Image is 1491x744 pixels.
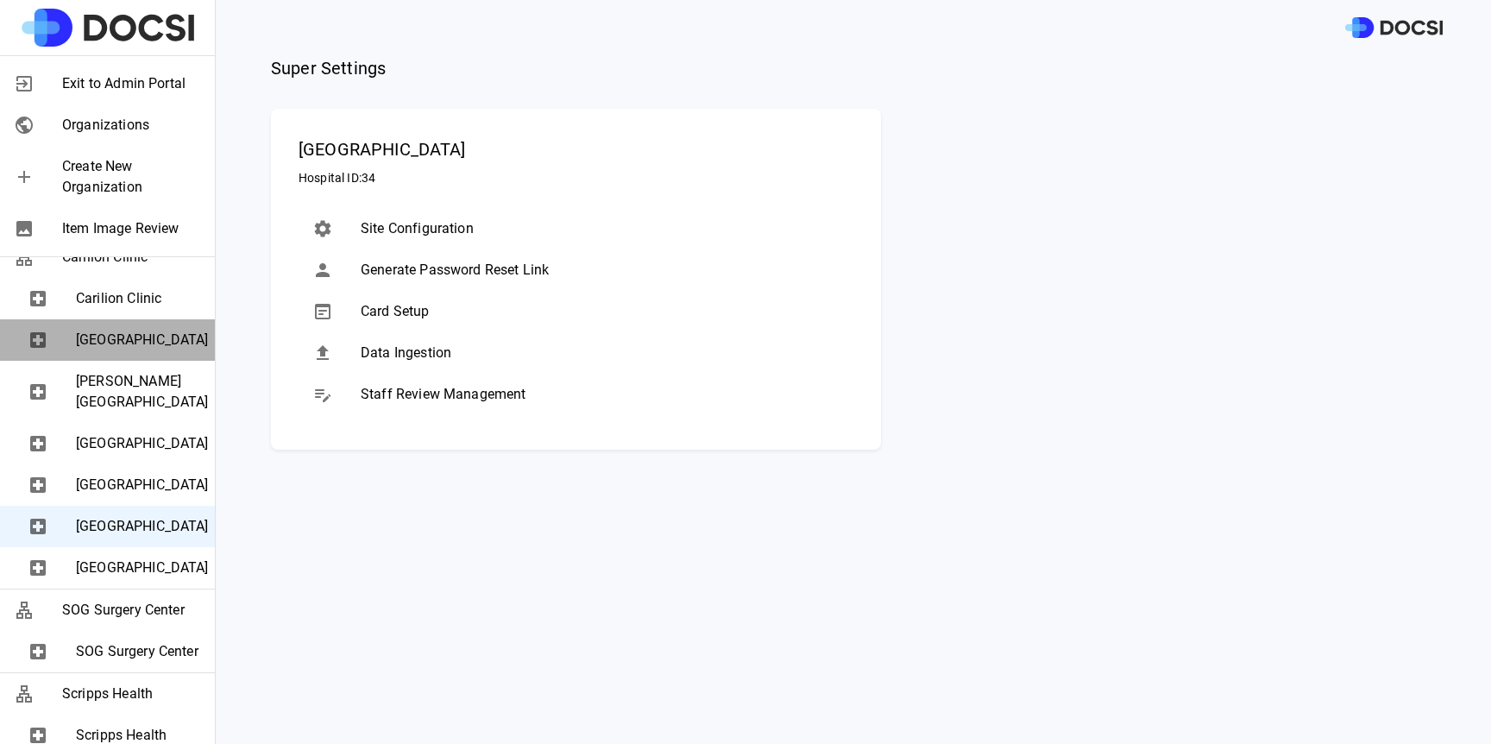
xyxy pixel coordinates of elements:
span: Card Setup [361,301,840,322]
span: Hospital ID: 34 [299,169,853,187]
span: Carilion Clinic [76,288,201,309]
span: Item Image Review [62,218,201,239]
span: SOG Surgery Center [62,600,201,621]
span: Scripps Health [62,684,201,704]
span: Generate Password Reset Link [361,260,840,281]
span: Organizations [62,115,201,136]
span: Carilion Clinic [62,247,201,268]
span: Site Configuration [361,218,840,239]
div: Staff Review Management [299,374,853,415]
span: [GEOGRAPHIC_DATA] [76,558,201,578]
span: SOG Surgery Center [76,641,201,662]
span: Super Settings [271,55,1491,81]
span: [PERSON_NAME][GEOGRAPHIC_DATA] [76,371,201,413]
span: Create New Organization [62,156,201,198]
span: [GEOGRAPHIC_DATA] [299,136,853,162]
div: Data Ingestion [299,332,853,374]
img: Site Logo [22,9,194,47]
span: [GEOGRAPHIC_DATA] [76,516,201,537]
div: Generate Password Reset Link [299,249,853,291]
img: DOCSI Logo [1345,17,1443,39]
span: Exit to Admin Portal [62,73,201,94]
span: [GEOGRAPHIC_DATA] [76,433,201,454]
span: Data Ingestion [361,343,840,363]
span: Staff Review Management [361,384,840,405]
div: Card Setup [299,291,853,332]
span: [GEOGRAPHIC_DATA] [76,330,201,350]
div: Site Configuration [299,208,853,249]
span: [GEOGRAPHIC_DATA] [76,475,201,495]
